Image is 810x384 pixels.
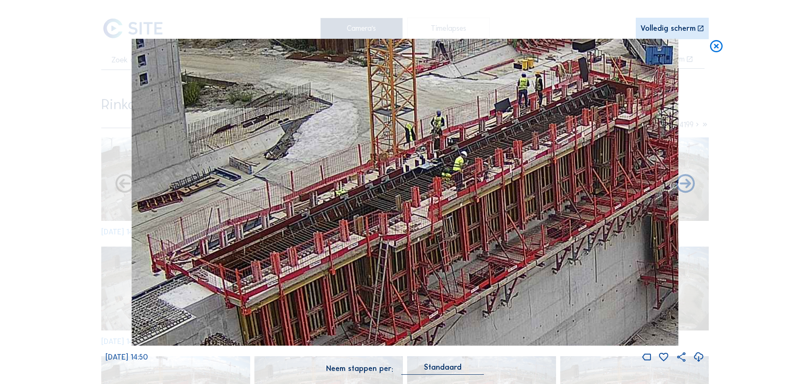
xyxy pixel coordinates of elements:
div: Neem stappen per: [326,365,393,373]
div: Standaard [424,363,462,371]
span: [DATE] 14:50 [105,352,148,362]
div: Standaard [401,363,484,375]
div: Volledig scherm [640,25,696,33]
img: Image [132,39,678,346]
i: Forward [113,173,136,196]
i: Back [674,173,697,196]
